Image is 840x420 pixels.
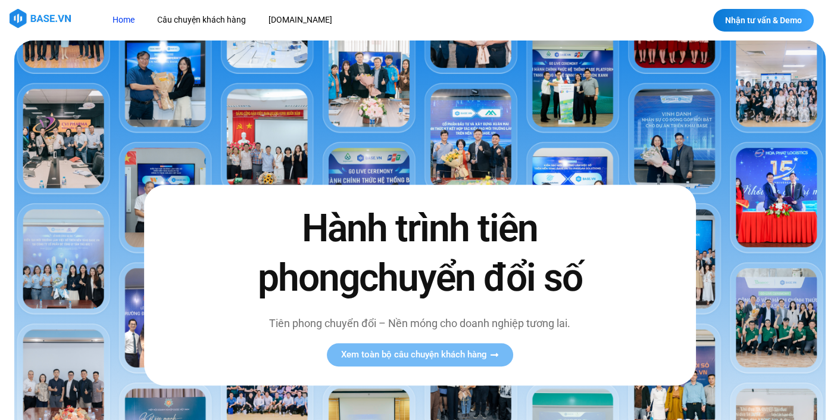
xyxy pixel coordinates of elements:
p: Tiên phong chuyển đổi – Nền móng cho doanh nghiệp tương lai. [236,315,604,331]
a: Home [104,9,143,31]
span: Xem toàn bộ câu chuyện khách hàng [341,350,487,359]
span: Nhận tư vấn & Demo [725,16,802,24]
h2: Hành trình tiên phong [236,204,604,303]
a: Xem toàn bộ câu chuyện khách hàng [327,343,513,366]
nav: Menu [104,9,514,31]
a: Câu chuyện khách hàng [148,9,255,31]
a: Nhận tư vấn & Demo [713,9,814,32]
span: chuyển đổi số [359,256,582,301]
a: [DOMAIN_NAME] [260,9,341,31]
